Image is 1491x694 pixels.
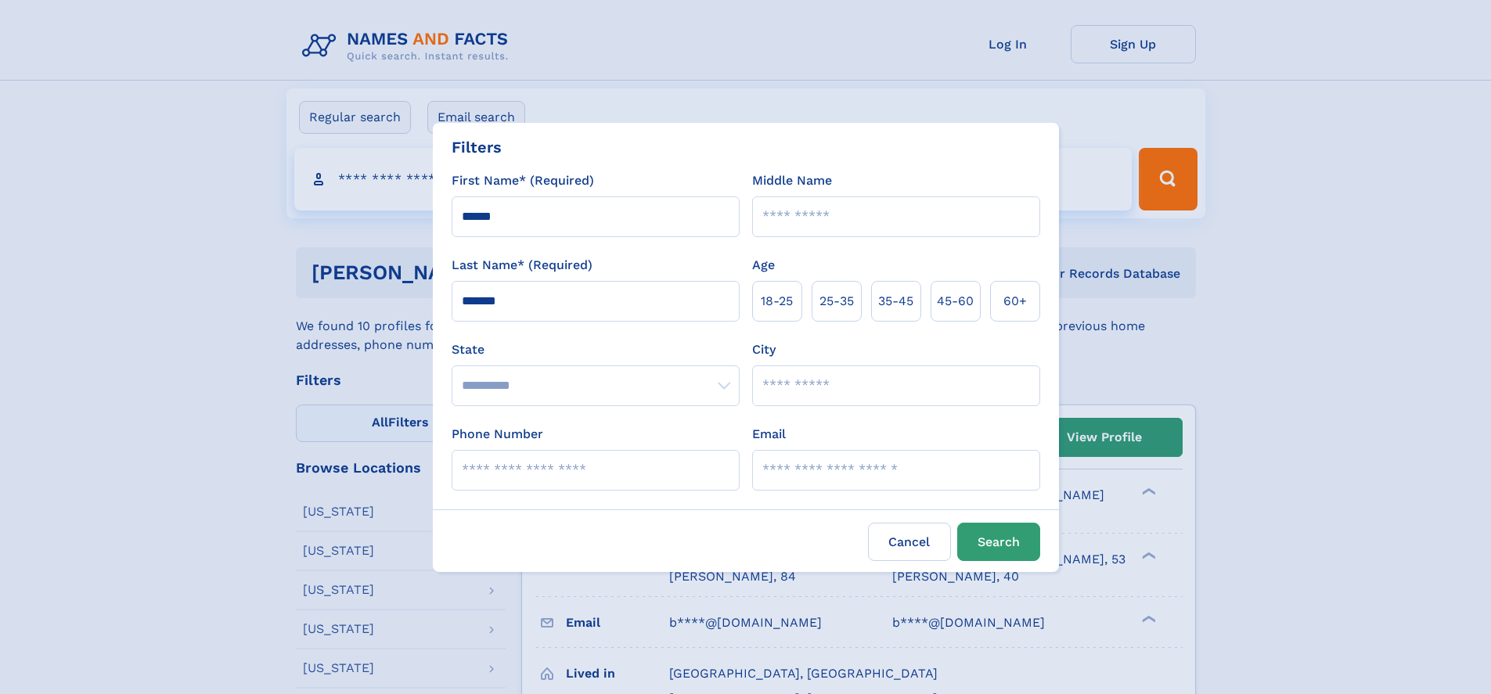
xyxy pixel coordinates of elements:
[761,292,793,311] span: 18‑25
[452,171,594,190] label: First Name* (Required)
[868,523,951,561] label: Cancel
[452,135,502,159] div: Filters
[819,292,854,311] span: 25‑35
[452,256,592,275] label: Last Name* (Required)
[752,171,832,190] label: Middle Name
[878,292,913,311] span: 35‑45
[752,256,775,275] label: Age
[957,523,1040,561] button: Search
[452,340,740,359] label: State
[1003,292,1027,311] span: 60+
[452,425,543,444] label: Phone Number
[752,425,786,444] label: Email
[752,340,776,359] label: City
[937,292,974,311] span: 45‑60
